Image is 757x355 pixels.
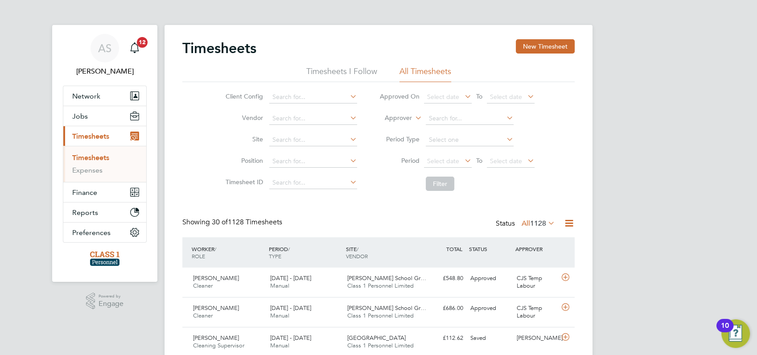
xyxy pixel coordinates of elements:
[288,245,290,252] span: /
[99,300,123,308] span: Engage
[490,157,522,165] span: Select date
[182,39,256,57] h2: Timesheets
[269,155,357,168] input: Search for...
[379,157,420,165] label: Period
[99,293,123,300] span: Powered by
[63,34,147,77] a: AS[PERSON_NAME]
[193,334,239,342] span: [PERSON_NAME]
[270,304,311,312] span: [DATE] - [DATE]
[344,241,421,264] div: SITE
[427,157,459,165] span: Select date
[399,66,451,82] li: All Timesheets
[513,241,560,257] div: APPROVER
[72,228,111,237] span: Preferences
[446,245,462,252] span: TOTAL
[496,218,557,230] div: Status
[126,34,144,62] a: 12
[192,252,205,260] span: ROLE
[193,312,213,319] span: Cleaner
[372,114,412,123] label: Approver
[346,252,368,260] span: VENDOR
[467,301,513,316] div: Approved
[137,37,148,48] span: 12
[467,271,513,286] div: Approved
[193,304,239,312] span: [PERSON_NAME]
[513,301,560,323] div: CJS Temp Labour
[427,93,459,101] span: Select date
[223,157,263,165] label: Position
[513,271,560,293] div: CJS Temp Labour
[72,166,103,174] a: Expenses
[270,274,311,282] span: [DATE] - [DATE]
[426,177,454,191] button: Filter
[467,331,513,346] div: Saved
[269,252,281,260] span: TYPE
[63,126,146,146] button: Timesheets
[63,146,146,182] div: Timesheets
[473,155,485,166] span: To
[98,42,111,54] span: AS
[63,223,146,242] button: Preferences
[72,112,88,120] span: Jobs
[182,218,284,227] div: Showing
[72,132,109,140] span: Timesheets
[212,218,228,227] span: 30 of
[193,282,213,289] span: Cleaner
[379,92,420,100] label: Approved On
[306,66,377,82] li: Timesheets I Follow
[347,342,414,349] span: Class 1 Personnel Limited
[63,252,147,266] a: Go to home page
[270,312,289,319] span: Manual
[63,86,146,106] button: Network
[72,153,109,162] a: Timesheets
[223,178,263,186] label: Timesheet ID
[347,304,426,312] span: [PERSON_NAME] School Gr…
[193,274,239,282] span: [PERSON_NAME]
[522,219,555,228] label: All
[467,241,513,257] div: STATUS
[63,106,146,126] button: Jobs
[426,134,514,146] input: Select one
[72,208,98,217] span: Reports
[270,342,289,349] span: Manual
[347,312,414,319] span: Class 1 Personnel Limited
[426,112,514,125] input: Search for...
[223,92,263,100] label: Client Config
[223,135,263,143] label: Site
[223,114,263,122] label: Vendor
[269,134,357,146] input: Search for...
[52,25,157,282] nav: Main navigation
[513,331,560,346] div: [PERSON_NAME]
[269,91,357,103] input: Search for...
[473,91,485,102] span: To
[420,331,467,346] div: £112.62
[530,219,546,228] span: 1128
[86,293,124,310] a: Powered byEngage
[269,177,357,189] input: Search for...
[193,342,244,349] span: Cleaning Supervisor
[347,334,406,342] span: [GEOGRAPHIC_DATA]
[490,93,522,101] span: Select date
[721,319,750,348] button: Open Resource Center, 10 new notifications
[357,245,358,252] span: /
[347,282,414,289] span: Class 1 Personnel Limited
[212,218,282,227] span: 1128 Timesheets
[63,202,146,222] button: Reports
[420,301,467,316] div: £686.00
[347,274,426,282] span: [PERSON_NAME] School Gr…
[270,282,289,289] span: Manual
[72,92,100,100] span: Network
[379,135,420,143] label: Period Type
[269,112,357,125] input: Search for...
[420,271,467,286] div: £548.80
[72,188,97,197] span: Finance
[270,334,311,342] span: [DATE] - [DATE]
[721,326,729,337] div: 10
[516,39,575,54] button: New Timesheet
[63,66,147,77] span: Angela Sabaroche
[189,241,267,264] div: WORKER
[90,252,120,266] img: class1personnel-logo-retina.png
[63,182,146,202] button: Finance
[214,245,216,252] span: /
[267,241,344,264] div: PERIOD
